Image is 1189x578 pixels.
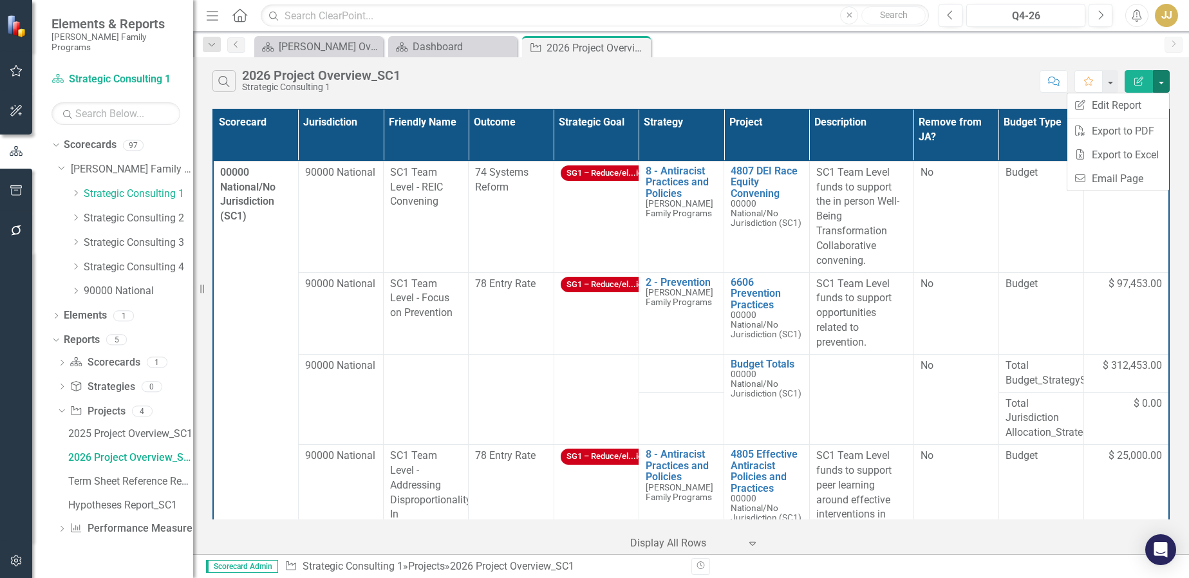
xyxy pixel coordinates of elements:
[731,369,801,398] span: 00000 National/No Jurisdiction (SC1)
[816,277,907,350] p: SC1 Team Level funds to support opportunities related to prevention.
[298,354,383,444] td: Double-Click to Edit
[384,354,469,444] td: Double-Click to Edit
[84,284,193,299] a: 90000 National
[646,165,717,200] a: 8 - Antiracist Practices and Policies
[561,449,653,465] span: SG1 – Reduce/el...ion
[70,380,135,395] a: Strategies
[724,354,809,444] td: Double-Click to Edit Right Click for Context Menu
[1155,4,1178,27] button: JJ
[475,277,536,290] span: 78 Entry Rate
[206,560,278,573] span: Scorecard Admin
[303,560,403,572] a: Strategic Consulting 1
[809,161,913,272] td: Double-Click to Edit
[305,449,375,461] span: 90000 National
[921,166,933,178] span: No
[242,68,400,82] div: 2026 Project Overview_SC1
[1067,167,1169,191] a: Email Page
[70,404,125,419] a: Projects
[731,277,802,311] a: 6606 Prevention Practices
[554,354,639,444] td: Double-Click to Edit
[6,15,29,37] img: ClearPoint Strategy
[71,162,193,177] a: [PERSON_NAME] Family Programs
[413,39,514,55] div: Dashboard
[68,499,193,511] div: Hypotheses Report_SC1
[469,272,554,354] td: Double-Click to Edit
[554,272,639,354] td: Double-Click to Edit
[724,161,809,272] td: Double-Click to Edit Right Click for Context Menu
[561,277,653,293] span: SG1 – Reduce/el...ion
[1067,119,1169,143] a: Export to PDF
[921,277,933,290] span: No
[731,493,801,523] span: 00000 National/No Jurisdiction (SC1)
[971,8,1081,24] div: Q4-26
[1006,396,1077,441] span: Total Jurisdiction Allocation_StrategySC1
[639,272,724,354] td: Double-Click to Edit Right Click for Context Menu
[1084,272,1169,354] td: Double-Click to Edit
[469,354,554,444] td: Double-Click to Edit
[390,449,496,550] span: SC1 Team Level - Addressing Disproportionality In [DEMOGRAPHIC_DATA] Youth
[84,236,193,250] a: Strategic Consulting 3
[70,521,197,536] a: Performance Measures
[132,406,153,416] div: 4
[68,428,193,440] div: 2025 Project Overview_SC1
[998,272,1083,354] td: Double-Click to Edit
[64,138,117,153] a: Scorecards
[646,482,713,502] span: [PERSON_NAME] Family Programs
[65,447,193,467] a: 2026 Project Overview_SC1
[547,40,648,56] div: 2026 Project Overview_SC1
[242,82,400,92] div: Strategic Consulting 1
[1103,359,1162,373] span: $ 312,453.00
[1134,396,1162,411] span: $ 0.00
[285,559,682,574] div: » »
[1145,534,1176,565] div: Open Intercom Messenger
[298,272,383,354] td: Double-Click to Edit
[51,72,180,87] a: Strategic Consulting 1
[554,161,639,272] td: Double-Click to Edit
[123,140,144,151] div: 97
[51,16,180,32] span: Elements & Reports
[305,277,375,290] span: 90000 National
[298,161,383,272] td: Double-Click to Edit
[724,272,809,354] td: Double-Click to Edit Right Click for Context Menu
[65,471,193,491] a: Term Sheet Reference Report_SC1
[1067,143,1169,167] a: Export to Excel
[731,310,801,339] span: 00000 National/No Jurisdiction (SC1)
[390,277,453,319] span: SC1 Team Level - Focus on Prevention
[475,166,529,193] span: 74 Systems Reform
[861,6,926,24] button: Search
[64,308,107,323] a: Elements
[1006,449,1077,463] span: Budget
[913,161,998,272] td: Double-Click to Edit
[65,423,193,443] a: 2025 Project Overview_SC1
[51,102,180,125] input: Search Below...
[966,4,1085,27] button: Q4-26
[261,5,929,27] input: Search ClearPoint...
[561,165,653,182] span: SG1 – Reduce/el...ion
[84,260,193,275] a: Strategic Consulting 4
[257,39,380,55] a: [PERSON_NAME] Overview
[65,494,193,515] a: Hypotheses Report_SC1
[639,161,724,272] td: Double-Click to Edit Right Click for Context Menu
[305,359,375,371] span: 90000 National
[731,359,802,370] a: Budget Totals
[1006,277,1077,292] span: Budget
[646,198,713,218] span: [PERSON_NAME] Family Programs
[384,272,469,354] td: Double-Click to Edit
[646,449,717,483] a: 8 - Antiracist Practices and Policies
[1006,165,1077,180] span: Budget
[305,166,375,178] span: 90000 National
[809,354,913,444] td: Double-Click to Edit
[84,187,193,201] a: Strategic Consulting 1
[1067,93,1169,117] a: Edit Report
[142,381,162,392] div: 0
[646,287,713,307] span: [PERSON_NAME] Family Programs
[998,161,1083,272] td: Double-Click to Edit
[913,354,998,444] td: Double-Click to Edit
[408,560,445,572] a: Projects
[384,161,469,272] td: Double-Click to Edit
[880,10,908,20] span: Search
[51,32,180,53] small: [PERSON_NAME] Family Programs
[469,161,554,272] td: Double-Click to Edit
[731,198,801,228] span: 00000 National/No Jurisdiction (SC1)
